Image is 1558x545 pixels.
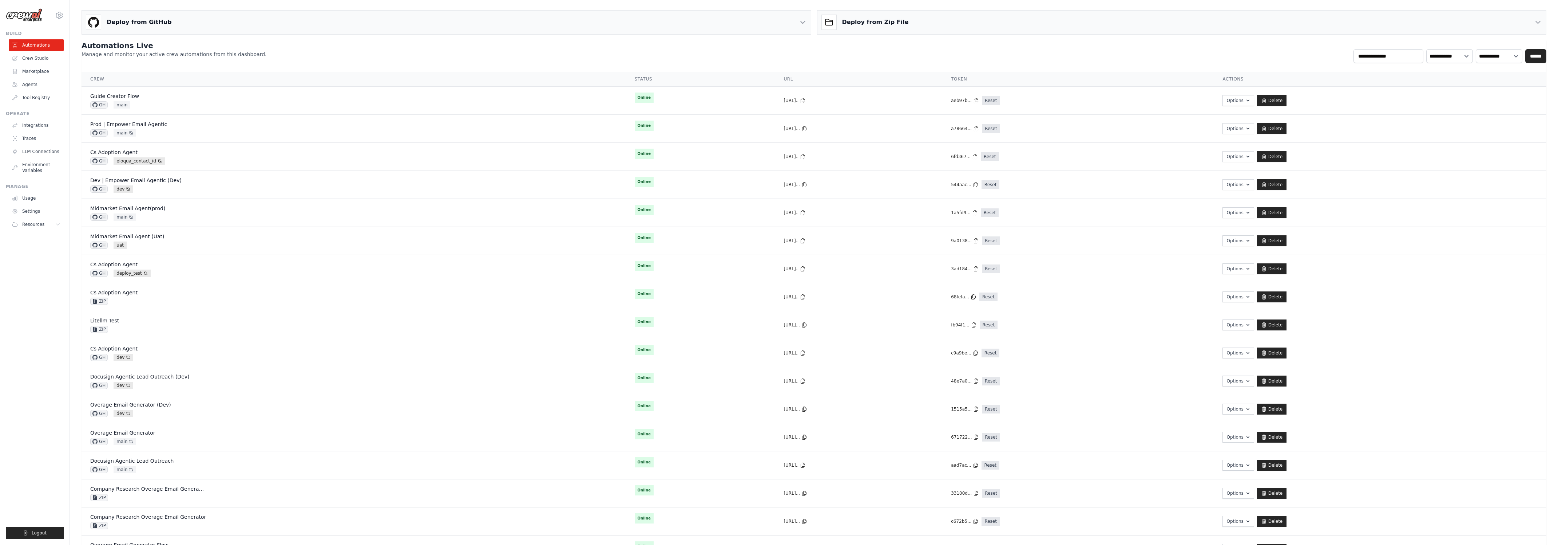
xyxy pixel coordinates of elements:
a: Overage Email Generator [90,430,155,436]
span: Online [635,429,654,439]
button: 1a5fd9... [951,210,978,216]
span: main [114,129,136,137]
span: main [114,438,136,445]
span: GH [90,213,108,221]
span: GH [90,157,108,165]
span: Online [635,373,654,383]
a: Delete [1257,404,1287,415]
span: Online [635,121,654,131]
button: Options [1222,207,1254,218]
th: Actions [1214,72,1546,87]
span: ZIP [90,494,108,501]
span: Online [635,513,654,524]
a: Company Research Overage Email Generator [90,514,206,520]
span: Logout [32,530,47,536]
span: Online [635,401,654,411]
a: Delete [1257,348,1287,358]
span: Online [635,205,654,215]
span: Online [635,261,654,271]
a: Delete [1257,376,1287,387]
span: main [114,213,136,221]
button: Logout [6,527,64,539]
a: Cs Adoption Agent [90,149,138,155]
span: Online [635,289,654,299]
button: fb94f1... [951,322,976,328]
span: GH [90,354,108,361]
span: Online [635,233,654,243]
button: Options [1222,460,1254,471]
span: dev [114,410,133,417]
a: Cs Adoption Agent [90,262,138,267]
span: main [114,101,130,109]
span: GH [90,270,108,277]
a: Reset [982,377,1000,385]
button: Options [1222,348,1254,358]
h3: Deploy from Zip File [842,18,909,27]
a: Reset [982,264,1000,273]
button: 544aac... [951,182,979,188]
span: GH [90,382,108,389]
button: Options [1222,488,1254,499]
button: 9a0138... [951,238,979,244]
span: Online [635,317,654,327]
th: Crew [82,72,626,87]
a: Reset [982,489,1000,498]
a: Reset [982,180,1000,189]
a: Reset [981,152,999,161]
span: deploy_test [114,270,150,277]
a: Delete [1257,123,1287,134]
a: Reset [982,349,1000,357]
a: Reset [982,405,1000,413]
a: Marketplace [9,66,64,77]
a: Litellm Test [90,318,119,324]
span: GH [90,410,108,417]
span: GH [90,438,108,445]
span: Online [635,149,654,159]
a: Reset [982,236,1000,245]
span: main [114,466,136,473]
button: a78664... [951,126,979,132]
div: Build [6,31,64,36]
button: Options [1222,123,1254,134]
button: aad7ac... [951,462,978,468]
a: Automations [9,39,64,51]
div: Operate [6,111,64,117]
span: ZIP [90,298,108,305]
span: eloqua_contact_id [114,157,165,165]
button: Options [1222,151,1254,162]
a: Settings [9,205,64,217]
span: GH [90,242,108,249]
button: 68fefa... [951,294,976,300]
a: Reset [981,208,999,217]
span: dev [114,185,133,193]
a: Guide Creator Flow [90,93,139,99]
a: Crew Studio [9,52,64,64]
button: aeb97b... [951,98,979,103]
a: Usage [9,192,64,204]
span: GH [90,129,108,137]
span: Online [635,485,654,495]
a: Reset [982,124,1000,133]
span: Online [635,345,654,355]
span: GH [90,466,108,473]
a: Delete [1257,488,1287,499]
a: Integrations [9,119,64,131]
a: Docusign Agentic Lead Outreach (Dev) [90,374,190,380]
span: Online [635,457,654,467]
a: Reset [982,517,1000,526]
button: 33100d... [951,490,979,496]
a: Environment Variables [9,159,64,176]
a: Tool Registry [9,92,64,103]
button: 48e7a0... [951,378,979,384]
a: Midmarket Email Agent (Uat) [90,234,164,239]
a: Prod | Empower Email Agentic [90,121,167,127]
span: dev [114,354,133,361]
button: 3ad184... [951,266,979,272]
p: Manage and monitor your active crew automations from this dashboard. [82,51,267,58]
th: Token [942,72,1214,87]
button: Options [1222,319,1254,330]
span: dev [114,382,133,389]
a: Reset [980,321,998,329]
a: Overage Email Generator (Dev) [90,402,171,408]
div: Manage [6,184,64,189]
